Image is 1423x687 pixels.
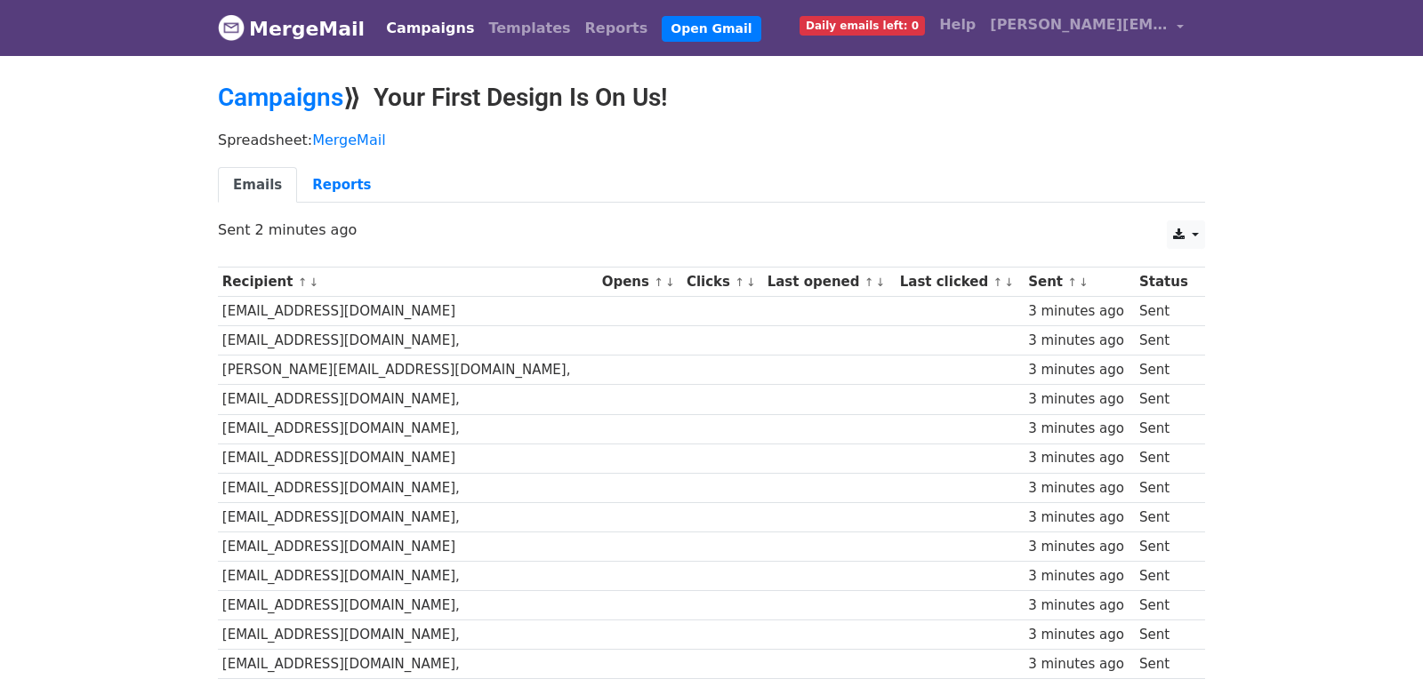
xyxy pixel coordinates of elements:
[1135,297,1196,326] td: Sent
[1028,301,1130,322] div: 3 minutes ago
[1004,276,1014,289] a: ↓
[1067,276,1077,289] a: ↑
[792,7,932,43] a: Daily emails left: 0
[665,276,675,289] a: ↓
[1135,620,1196,650] td: Sent
[932,7,983,43] a: Help
[379,11,481,46] a: Campaigns
[598,268,682,297] th: Opens
[1135,473,1196,502] td: Sent
[298,276,308,289] a: ↑
[746,276,756,289] a: ↓
[1079,276,1089,289] a: ↓
[1135,591,1196,620] td: Sent
[1028,537,1130,557] div: 3 minutes ago
[218,443,598,473] td: [EMAIL_ADDRESS][DOMAIN_NAME]
[1135,385,1196,414] td: Sent
[1028,595,1130,616] div: 3 minutes ago
[218,83,1205,113] h2: ⟫ Your First Design Is On Us!
[312,132,385,148] a: MergeMail
[1028,419,1130,439] div: 3 minutes ago
[896,268,1024,297] th: Last clicked
[1028,448,1130,468] div: 3 minutes ago
[1028,478,1130,499] div: 3 minutes ago
[218,414,598,443] td: [EMAIL_ADDRESS][DOMAIN_NAME],
[682,268,763,297] th: Clicks
[735,276,744,289] a: ↑
[1135,650,1196,679] td: Sent
[218,620,598,650] td: [EMAIL_ADDRESS][DOMAIN_NAME],
[662,16,760,42] a: Open Gmail
[218,297,598,326] td: [EMAIL_ADDRESS][DOMAIN_NAME]
[983,7,1191,49] a: [PERSON_NAME][EMAIL_ADDRESS][DOMAIN_NAME]
[218,326,598,355] td: [EMAIL_ADDRESS][DOMAIN_NAME],
[578,11,655,46] a: Reports
[1028,507,1130,528] div: 3 minutes ago
[218,591,598,620] td: [EMAIL_ADDRESS][DOMAIN_NAME],
[800,16,925,36] span: Daily emails left: 0
[993,276,1003,289] a: ↑
[1028,389,1130,410] div: 3 minutes ago
[654,276,663,289] a: ↑
[1028,566,1130,587] div: 3 minutes ago
[218,355,598,385] td: [PERSON_NAME][EMAIL_ADDRESS][DOMAIN_NAME],
[1028,331,1130,351] div: 3 minutes ago
[1028,654,1130,675] div: 3 minutes ago
[1135,414,1196,443] td: Sent
[875,276,885,289] a: ↓
[864,276,874,289] a: ↑
[218,650,598,679] td: [EMAIL_ADDRESS][DOMAIN_NAME],
[1028,360,1130,380] div: 3 minutes ago
[218,220,1205,239] p: Sent 2 minutes ago
[218,131,1205,149] p: Spreadsheet:
[218,473,598,502] td: [EMAIL_ADDRESS][DOMAIN_NAME],
[218,83,343,112] a: Campaigns
[218,385,598,414] td: [EMAIL_ADDRESS][DOMAIN_NAME],
[1135,531,1196,561] td: Sent
[1135,355,1196,385] td: Sent
[218,14,245,41] img: MergeMail logo
[218,10,365,47] a: MergeMail
[309,276,318,289] a: ↓
[1135,326,1196,355] td: Sent
[763,268,896,297] th: Last opened
[218,268,598,297] th: Recipient
[1135,268,1196,297] th: Status
[1028,625,1130,645] div: 3 minutes ago
[481,11,577,46] a: Templates
[218,531,598,561] td: [EMAIL_ADDRESS][DOMAIN_NAME]
[1135,443,1196,473] td: Sent
[1135,562,1196,591] td: Sent
[218,167,297,204] a: Emails
[297,167,386,204] a: Reports
[1135,502,1196,531] td: Sent
[218,502,598,531] td: [EMAIL_ADDRESS][DOMAIN_NAME],
[1024,268,1135,297] th: Sent
[990,14,1168,36] span: [PERSON_NAME][EMAIL_ADDRESS][DOMAIN_NAME]
[218,562,598,591] td: [EMAIL_ADDRESS][DOMAIN_NAME],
